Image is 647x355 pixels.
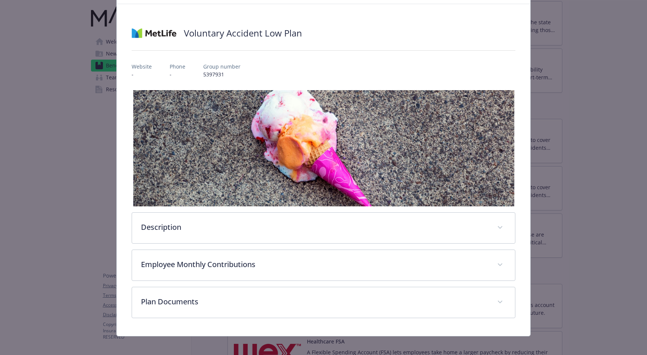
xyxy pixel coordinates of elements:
div: Plan Documents [132,287,515,318]
div: Employee Monthly Contributions [132,250,515,280]
p: Website [132,63,152,70]
p: 5397931 [203,70,241,78]
p: - [170,70,185,78]
img: Metlife Inc [132,22,176,44]
h2: Voluntary Accident Low Plan [184,27,302,39]
div: Description [132,213,515,243]
p: Phone [170,63,185,70]
img: banner [132,90,515,206]
p: Description [141,222,488,233]
p: Employee Monthly Contributions [141,259,488,270]
p: Group number [203,63,241,70]
p: Plan Documents [141,296,488,307]
p: - [132,70,152,78]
